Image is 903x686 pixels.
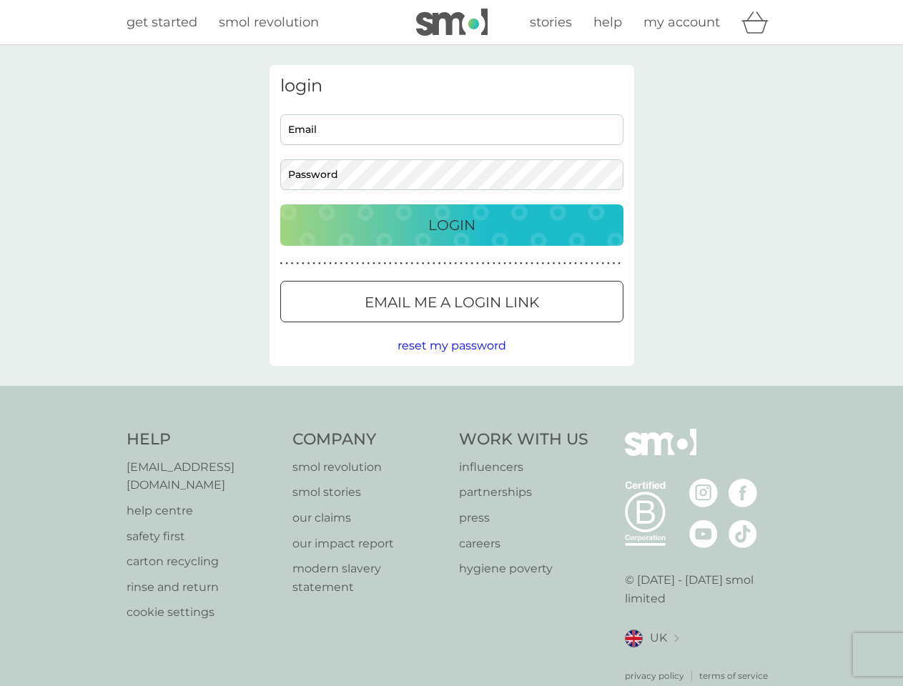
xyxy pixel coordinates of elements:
[312,260,315,267] p: ●
[280,76,623,96] h3: login
[367,260,370,267] p: ●
[593,14,622,30] span: help
[362,260,365,267] p: ●
[345,260,348,267] p: ●
[340,260,342,267] p: ●
[741,8,777,36] div: basket
[574,260,577,267] p: ●
[416,9,488,36] img: smol
[398,337,506,355] button: reset my password
[427,260,430,267] p: ●
[563,260,566,267] p: ●
[699,669,768,682] a: terms of service
[318,260,321,267] p: ●
[459,560,588,578] a: hygiene poverty
[356,260,359,267] p: ●
[625,571,777,607] p: © [DATE] - [DATE] smol limited
[596,260,599,267] p: ●
[416,260,419,267] p: ●
[296,260,299,267] p: ●
[291,260,294,267] p: ●
[482,260,485,267] p: ●
[438,260,441,267] p: ●
[365,291,539,314] p: Email me a login link
[525,260,528,267] p: ●
[127,14,197,30] span: get started
[127,458,279,494] p: [EMAIL_ADDRESS][DOMAIN_NAME]
[307,260,310,267] p: ●
[476,260,479,267] p: ●
[586,260,588,267] p: ●
[643,14,720,30] span: my account
[372,260,375,267] p: ●
[674,635,679,642] img: select a new location
[530,12,572,33] a: stories
[558,260,561,267] p: ●
[643,12,720,33] a: my account
[127,552,279,571] a: carton recycling
[618,260,621,267] p: ●
[509,260,512,267] p: ●
[625,669,684,682] a: privacy policy
[398,339,506,352] span: reset my password
[493,260,495,267] p: ●
[569,260,572,267] p: ●
[351,260,354,267] p: ●
[411,260,414,267] p: ●
[613,260,616,267] p: ●
[459,458,588,477] p: influencers
[127,502,279,520] a: help centre
[593,12,622,33] a: help
[460,260,463,267] p: ●
[127,603,279,622] a: cookie settings
[547,260,550,267] p: ●
[433,260,435,267] p: ●
[503,260,506,267] p: ●
[292,429,445,451] h4: Company
[335,260,337,267] p: ●
[324,260,327,267] p: ●
[405,260,408,267] p: ●
[292,483,445,502] a: smol stories
[625,429,696,477] img: smol
[487,260,490,267] p: ●
[536,260,539,267] p: ●
[689,520,718,548] img: visit the smol Youtube page
[459,509,588,527] a: press
[459,535,588,553] p: careers
[607,260,610,267] p: ●
[292,458,445,477] a: smol revolution
[395,260,398,267] p: ●
[650,629,667,647] span: UK
[470,260,473,267] p: ●
[729,479,757,507] img: visit the smol Facebook page
[219,12,319,33] a: smol revolution
[580,260,583,267] p: ●
[625,630,643,647] img: UK flag
[689,479,718,507] img: visit the smol Instagram page
[285,260,288,267] p: ●
[531,260,533,267] p: ●
[127,578,279,597] a: rinse and return
[292,535,445,553] p: our impact report
[530,14,572,30] span: stories
[520,260,523,267] p: ●
[459,483,588,502] a: partnerships
[443,260,446,267] p: ●
[400,260,403,267] p: ●
[389,260,392,267] p: ●
[329,260,332,267] p: ●
[280,281,623,322] button: Email me a login link
[292,560,445,596] a: modern slavery statement
[514,260,517,267] p: ●
[428,214,475,237] p: Login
